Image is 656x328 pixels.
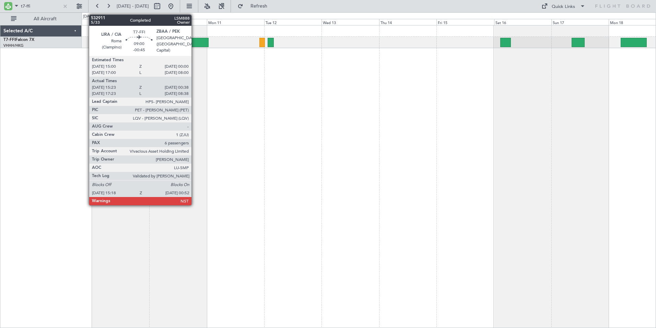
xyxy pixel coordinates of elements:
button: Quick Links [538,1,589,12]
span: Refresh [245,4,273,9]
div: Sat 16 [494,19,551,25]
span: T7-FFI [3,38,15,42]
span: All Aircraft [18,17,72,21]
div: Fri 15 [436,19,494,25]
div: Sun 17 [551,19,609,25]
div: Sun 10 [149,19,207,25]
a: VHHH/HKG [3,43,24,48]
div: Sat 9 [92,19,149,25]
input: A/C (Reg. or Type) [21,1,60,11]
a: T7-FFIFalcon 7X [3,38,34,42]
button: Refresh [234,1,276,12]
div: Mon 11 [207,19,264,25]
div: Wed 13 [321,19,379,25]
div: Tue 12 [264,19,321,25]
div: Quick Links [552,3,575,10]
span: [DATE] - [DATE] [117,3,149,9]
button: All Aircraft [8,13,74,24]
div: Thu 14 [379,19,436,25]
div: [DATE] [83,14,95,20]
